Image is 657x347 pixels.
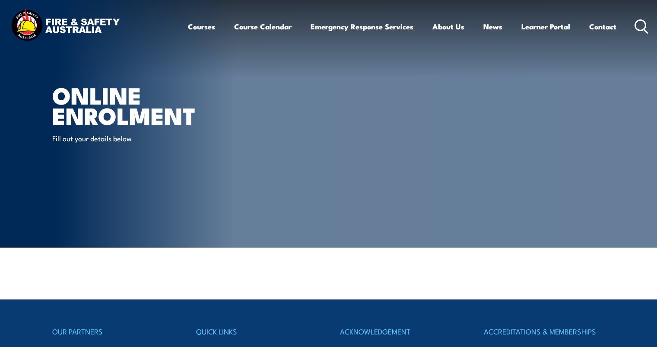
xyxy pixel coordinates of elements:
h1: Online Enrolment [52,85,266,125]
p: Fill out your details below [52,133,210,143]
a: News [483,15,502,38]
a: Courses [188,15,215,38]
a: About Us [432,15,464,38]
h4: ACKNOWLEDGEMENT [340,325,461,337]
h4: ACCREDITATIONS & MEMBERSHIPS [484,325,605,337]
h4: QUICK LINKS [196,325,317,337]
a: Learner Portal [521,15,570,38]
a: Contact [589,15,616,38]
a: Emergency Response Services [311,15,413,38]
h4: OUR PARTNERS [52,325,173,337]
a: Course Calendar [234,15,292,38]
